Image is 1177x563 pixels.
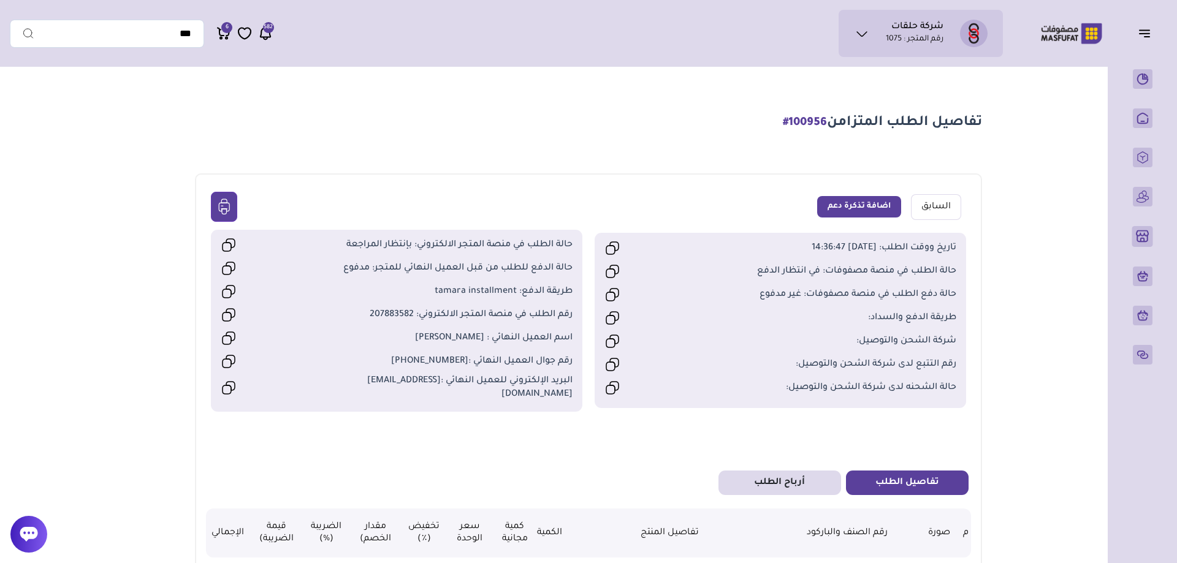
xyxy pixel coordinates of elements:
span: رقم الطلب في منصة المتجر الالكتروني: 207883582 [309,308,573,322]
a: 582 [258,26,273,41]
th: تفاصيل المنتج [562,508,777,557]
a: السابق [911,194,961,220]
h1: تفاصيل الطلب المتزامن [783,113,982,133]
span: 6 [226,22,229,33]
span: البريد الإلكتروني للعميل النهائي : [EMAIL_ADDRESS][DOMAIN_NAME] [309,374,573,402]
span: طريقة الدفع والسداد: [692,311,956,325]
span: 582 [264,22,273,33]
th: كمية مجانية [492,508,537,557]
th: قيمة الضريبة) [249,508,303,557]
span: [PHONE_NUMBER] [391,357,468,366]
th: مقدار الخصم) [349,508,402,557]
button: اضافة تذكرة دعم [817,196,901,217]
span: رقم التتبع لدى شركة الشحن والتوصيل: [692,358,956,371]
p: رقم المتجر : 1075 [886,34,943,46]
th: سعر الوحدة [447,508,492,557]
span: طريقة الدفع: tamara installment [309,285,573,298]
span: حالة الطلب في منصة مصفوفات: في انتظار الدفع [692,265,956,278]
span: شركة الشحن والتوصيل: [692,334,956,348]
th: تخفيض (٪) [402,508,447,557]
th: الكمية [537,508,562,557]
th: م [961,508,971,557]
th: رقم الصنف والباركود [777,508,917,557]
th: الضريبة (%) [303,508,349,557]
span: حالة الطلب في منصة المتجر الالكتروني: بإنتظار المراجعة [309,238,573,252]
th: صورة [918,508,961,557]
a: 6 [216,26,231,41]
span: حالة الدفع للطلب من قبل العميل النهائي للمتجر: مدفوع [309,262,573,275]
button: تفاصيل الطلب [846,470,969,495]
img: Logo [1032,21,1111,45]
img: شركة حلقات [960,20,988,47]
th: الإجمالي [206,508,249,557]
span: حالة الشحنه لدى شركة الشحن والتوصيل: [692,381,956,395]
span: #100956 [783,117,827,129]
span: اسم العميل النهائي : [PERSON_NAME] [309,331,573,345]
button: أرباح الطلب [718,470,841,495]
span: رقم جوال العميل النهائي : [309,355,573,368]
span: تاريخ ووقت الطلب: [DATE] 14:36:47 [692,241,956,255]
h1: شركة حلقات [891,21,943,34]
span: حالة دفع الطلب في منصة مصفوفات: غير مدفوع [692,288,956,301]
